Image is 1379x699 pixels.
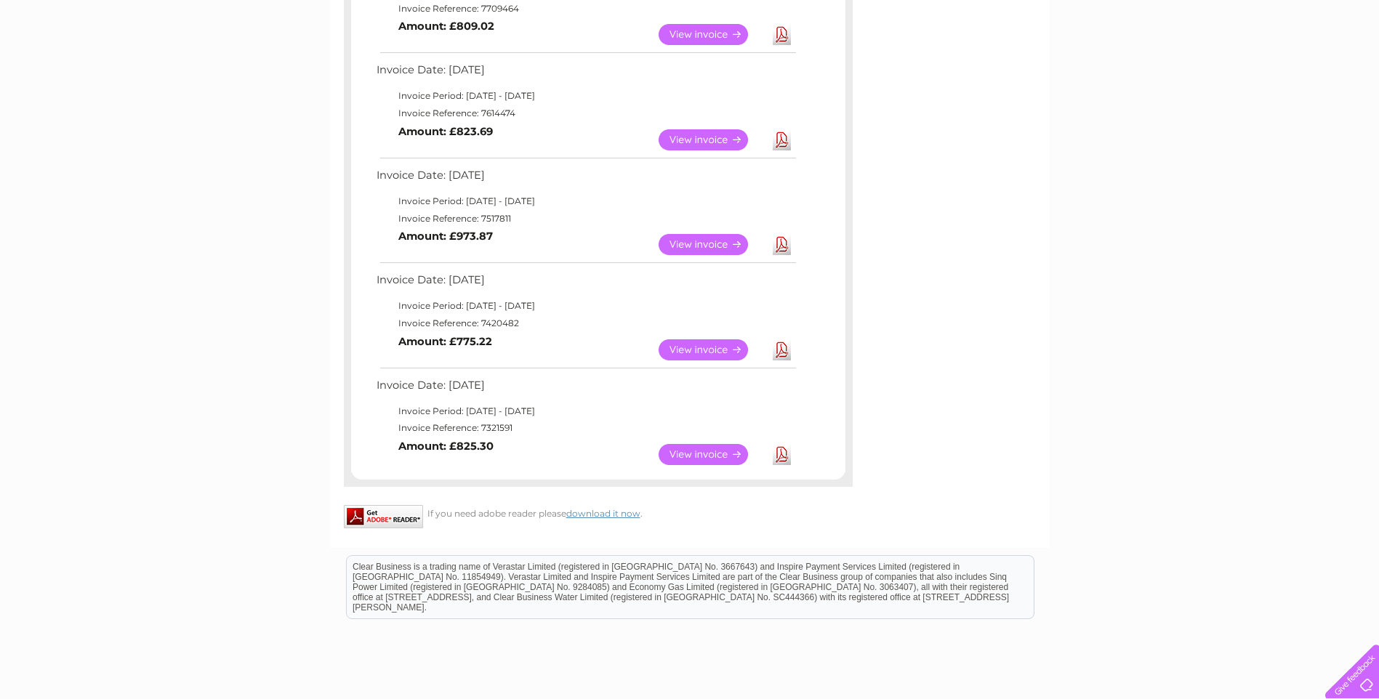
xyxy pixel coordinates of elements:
[398,125,493,138] b: Amount: £823.69
[344,505,853,519] div: If you need adobe reader please .
[48,38,122,82] img: logo.png
[773,24,791,45] a: Download
[1123,62,1151,73] a: Water
[1282,62,1318,73] a: Contact
[773,444,791,465] a: Download
[1200,62,1244,73] a: Telecoms
[373,166,798,193] td: Invoice Date: [DATE]
[1105,7,1205,25] a: 0333 014 3131
[773,339,791,360] a: Download
[773,234,791,255] a: Download
[347,8,1034,70] div: Clear Business is a trading name of Verastar Limited (registered in [GEOGRAPHIC_DATA] No. 3667643...
[659,129,765,150] a: View
[398,440,494,453] b: Amount: £825.30
[373,297,798,315] td: Invoice Period: [DATE] - [DATE]
[373,210,798,227] td: Invoice Reference: 7517811
[373,403,798,420] td: Invoice Period: [DATE] - [DATE]
[373,105,798,122] td: Invoice Reference: 7614474
[773,129,791,150] a: Download
[566,508,640,519] a: download it now
[373,376,798,403] td: Invoice Date: [DATE]
[659,24,765,45] a: View
[1331,62,1365,73] a: Log out
[1159,62,1191,73] a: Energy
[398,20,494,33] b: Amount: £809.02
[659,339,765,360] a: View
[659,444,765,465] a: View
[373,193,798,210] td: Invoice Period: [DATE] - [DATE]
[398,335,492,348] b: Amount: £775.22
[1253,62,1274,73] a: Blog
[373,270,798,297] td: Invoice Date: [DATE]
[373,419,798,437] td: Invoice Reference: 7321591
[373,60,798,87] td: Invoice Date: [DATE]
[373,87,798,105] td: Invoice Period: [DATE] - [DATE]
[659,234,765,255] a: View
[398,230,493,243] b: Amount: £973.87
[373,315,798,332] td: Invoice Reference: 7420482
